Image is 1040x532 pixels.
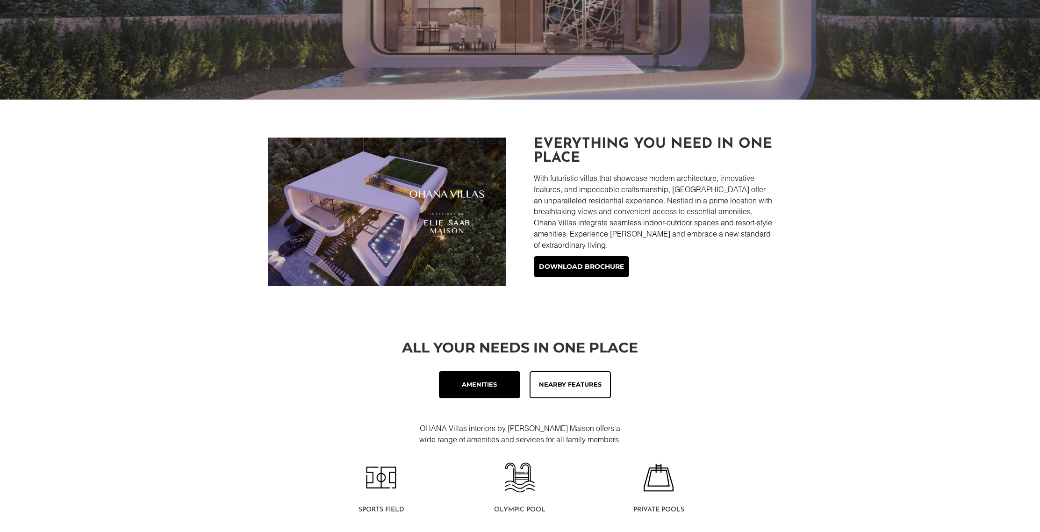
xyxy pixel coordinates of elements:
span: Private Pools [633,506,684,513]
p: OHANA Villas interiors by [PERSON_NAME] Maison offers a wide range of amenities and services for ... [412,423,628,445]
h2: Everything you need in one place [534,137,772,170]
span: Olympic Pool [494,506,545,513]
div: Nearby Features [538,379,603,390]
p: With futuristic villas that showcase modern architecture, innovative features, and impeccable cra... [534,173,772,251]
div: Amenities [447,379,512,390]
span: Sports field [359,506,404,513]
a: Download brochure [534,256,629,278]
img: ohana hills - elie saab maison (1)-min [268,137,506,286]
h2: All Your Needs In One Place [268,341,773,359]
